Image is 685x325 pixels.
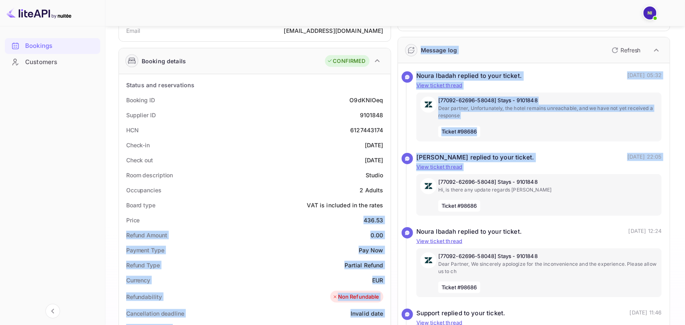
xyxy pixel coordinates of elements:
img: AwvSTEc2VUhQAAAAAElFTkSuQmCC [420,97,437,113]
div: Currency [126,276,150,284]
div: Invalid date [351,309,383,318]
p: Hi, is there any update regards [PERSON_NAME] [438,186,658,194]
div: 0.00 [371,231,383,239]
div: EUR [373,276,383,284]
div: Bookings [5,38,100,54]
div: VAT is included in the rates [307,201,383,209]
div: Customers [5,54,100,70]
p: [77092-62696-58048] Stays - 9101848 [438,252,658,260]
div: CONFIRMED [327,57,366,65]
div: Noura Ibadah replied to your ticket. [416,71,522,81]
div: [DATE] [365,141,383,149]
div: [DATE] [365,156,383,164]
p: [77092-62696-58048] Stays - 9101848 [438,178,658,186]
button: Collapse navigation [45,304,60,319]
div: Payment Type [126,246,164,254]
div: Booking details [142,57,186,65]
p: View ticket thread [416,237,662,245]
div: Partial Refund [345,261,383,269]
div: Supplier ID [126,111,156,119]
div: Price [126,216,140,224]
div: Check-in [126,141,150,149]
div: Refundability [126,293,162,301]
div: Refund Amount [126,231,167,239]
p: [77092-62696-58048] Stays - 9101848 [438,97,658,105]
div: Pay Now [359,246,383,254]
span: Ticket #98686 [438,200,480,212]
div: Room description [126,171,173,179]
div: Refund Type [126,261,160,269]
div: Board type [126,201,155,209]
p: View ticket thread [416,163,662,171]
div: Studio [366,171,383,179]
div: [EMAIL_ADDRESS][DOMAIN_NAME] [284,26,383,35]
div: Noura Ibadah replied to your ticket. [416,227,522,237]
div: Non Refundable [332,293,379,301]
p: [DATE] 05:32 [627,71,662,81]
div: 436.53 [364,216,383,224]
div: [PERSON_NAME] replied to your ticket. [416,153,534,162]
div: Message log [421,46,457,54]
img: AwvSTEc2VUhQAAAAAElFTkSuQmCC [420,178,437,194]
div: Support replied to your ticket. [416,309,506,318]
div: Email [126,26,140,35]
span: Ticket #98686 [438,282,480,294]
p: Dear Partner, We sincerely apologize for the inconvenience and the experience. Please allow us to ch [438,260,658,275]
div: 2 Adults [360,186,383,194]
span: Ticket #98686 [438,126,480,138]
img: N Ibadah [644,6,657,19]
div: Booking ID [126,96,155,104]
p: Dear partner, Unfortunately, the hotel remains unreachable, and we have not yet received a response [438,105,658,119]
a: Bookings [5,38,100,53]
div: 6127443174 [351,126,384,134]
button: Refresh [607,44,644,57]
img: LiteAPI logo [6,6,71,19]
div: Occupancies [126,186,162,194]
p: [DATE] 12:24 [629,227,662,237]
div: Cancellation deadline [126,309,184,318]
div: 9101848 [360,111,383,119]
a: Customers [5,54,100,69]
div: Status and reservations [126,81,194,89]
p: View ticket thread [416,82,662,90]
img: AwvSTEc2VUhQAAAAAElFTkSuQmCC [420,252,437,269]
div: Check out [126,156,153,164]
p: [DATE] 11:46 [630,309,662,318]
div: Bookings [25,41,96,51]
p: Refresh [621,46,641,54]
div: O9dKNIOeq [350,96,383,104]
p: [DATE] 22:05 [627,153,662,162]
div: Customers [25,58,96,67]
div: HCN [126,126,139,134]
